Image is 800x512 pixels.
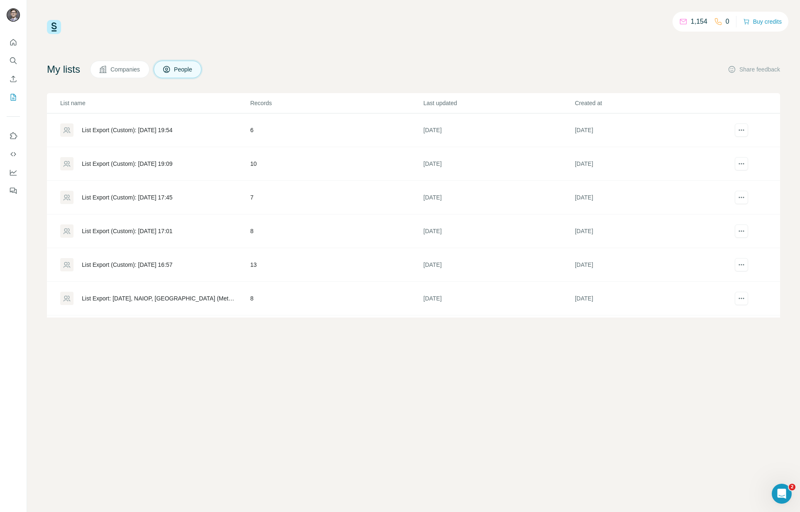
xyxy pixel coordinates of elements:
button: Share feedback [728,65,780,74]
button: Search [7,53,20,68]
td: [DATE] [423,282,574,315]
td: [DATE] [574,214,726,248]
td: [DATE] [574,315,726,349]
td: 8 [250,282,423,315]
button: Use Surfe on LinkedIn [7,128,20,143]
td: 10 [250,147,423,181]
td: 8 [250,214,423,248]
span: 2 [789,484,795,490]
span: Companies [110,65,141,74]
button: actions [735,224,748,238]
td: [DATE] [423,181,574,214]
div: List Export (Custom): [DATE] 17:01 [82,227,172,235]
button: actions [735,123,748,137]
button: Feedback [7,183,20,198]
td: [DATE] [574,113,726,147]
td: [DATE] [423,248,574,282]
button: actions [735,292,748,305]
img: Avatar [7,8,20,22]
td: [DATE] [423,147,574,181]
div: List Export (Custom): [DATE] 16:57 [82,261,172,269]
button: actions [735,191,748,204]
td: [DATE] [423,214,574,248]
button: actions [735,258,748,271]
div: List Export (Custom): [DATE] 17:45 [82,193,172,202]
p: Records [250,99,422,107]
img: Surfe Logo [47,20,61,34]
td: 13 [250,248,423,282]
div: List Export (Custom): [DATE] 19:54 [82,126,172,134]
span: People [174,65,193,74]
button: Use Surfe API [7,147,20,162]
button: My lists [7,90,20,105]
td: [DATE] [423,315,574,349]
h4: My lists [47,63,80,76]
td: [DATE] [574,282,726,315]
p: Last updated [423,99,574,107]
button: Enrich CSV [7,71,20,86]
p: 0 [726,17,729,27]
button: actions [735,157,748,170]
td: 6 [250,113,423,147]
p: List name [60,99,249,107]
td: [DATE] [574,181,726,214]
td: 11 [250,315,423,349]
p: 1,154 [691,17,707,27]
td: [DATE] [423,113,574,147]
button: Dashboard [7,165,20,180]
p: Created at [575,99,726,107]
td: [DATE] [574,248,726,282]
td: [DATE] [574,147,726,181]
button: Buy credits [743,16,782,27]
button: Quick start [7,35,20,50]
iframe: Intercom live chat [772,484,792,504]
div: List Export: [DATE], NAIOP, [GEOGRAPHIC_DATA] (Met) - [DATE] 15:41 [82,294,236,303]
div: List Export (Custom): [DATE] 19:09 [82,160,172,168]
td: 7 [250,181,423,214]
